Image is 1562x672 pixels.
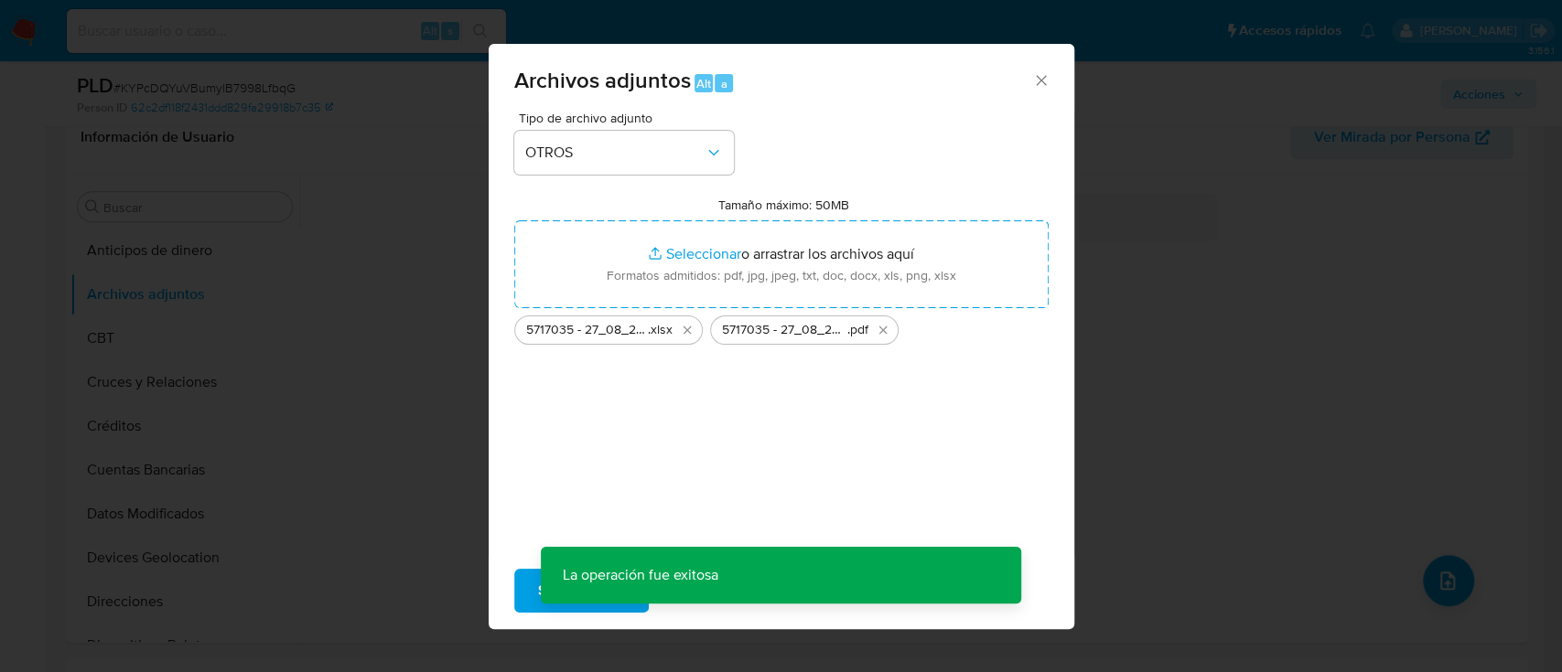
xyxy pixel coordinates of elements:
span: Alt [696,75,711,92]
button: Eliminar 5717035 - 27_08_2025.pdf [872,319,894,341]
span: Cancelar [680,571,739,611]
span: 5717035 - 27_08_2025 [722,321,847,339]
span: Tipo de archivo adjunto [519,112,738,124]
span: OTROS [525,144,705,162]
label: Tamaño máximo: 50MB [718,197,849,213]
button: Subir archivo [514,569,649,613]
span: 5717035 - 27_08_2025 [526,321,648,339]
span: .pdf [847,321,868,339]
span: a [721,75,727,92]
span: .xlsx [648,321,673,339]
span: Archivos adjuntos [514,64,691,96]
button: Cerrar [1032,71,1049,88]
button: Eliminar 5717035 - 27_08_2025.xlsx [676,319,698,341]
ul: Archivos seleccionados [514,308,1049,345]
p: La operación fue exitosa [541,547,740,603]
span: Subir archivo [538,571,625,611]
button: OTROS [514,131,734,175]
